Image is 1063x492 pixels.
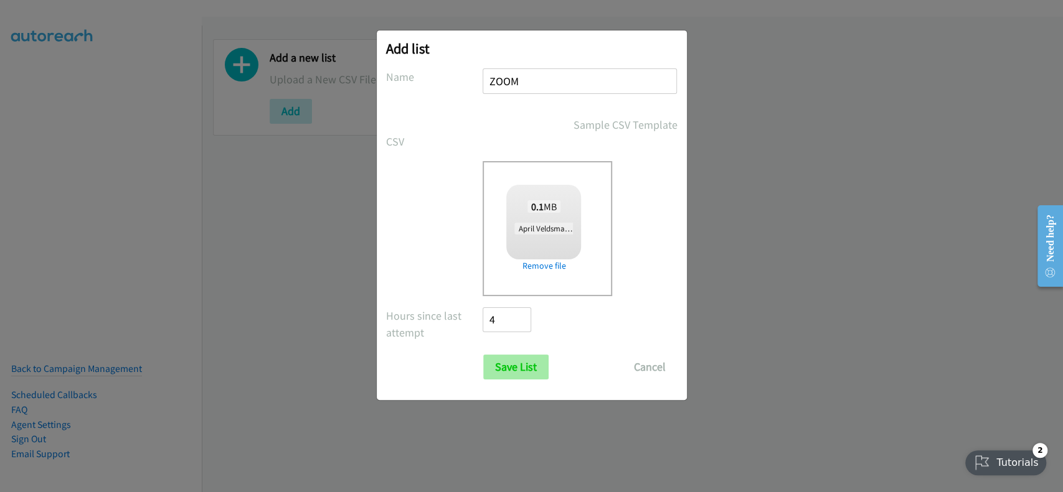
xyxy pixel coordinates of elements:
[527,200,561,213] span: MB
[1028,197,1063,295] iframe: Resource Center
[958,438,1054,483] iframe: Checklist
[574,116,678,133] a: Sample CSV Template
[386,68,483,85] label: Name
[506,259,581,272] a: Remove file
[622,355,678,379] button: Cancel
[386,40,678,57] h2: Add list
[483,355,549,379] input: Save List
[514,223,701,234] span: April Veldsman + Zoom Q2FY25 Digital Phone ANZ.csv
[531,200,544,213] strong: 0.1
[386,307,483,341] label: Hours since last attempt
[386,133,483,150] label: CSV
